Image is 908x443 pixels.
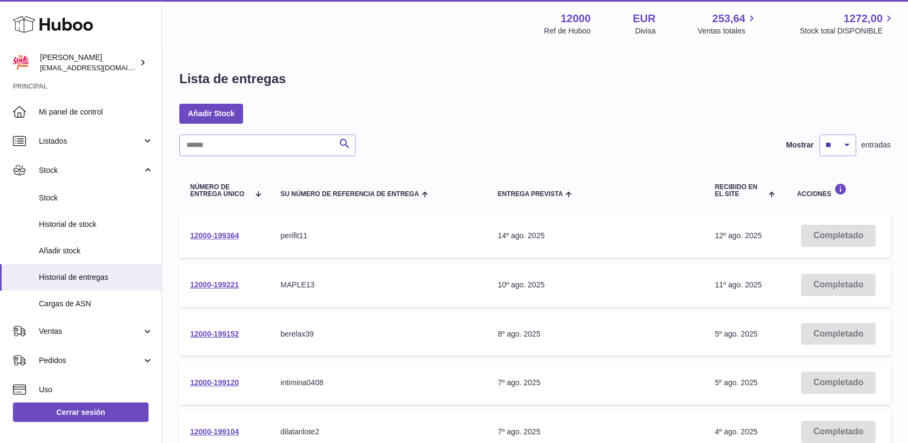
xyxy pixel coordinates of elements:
div: [PERSON_NAME] [40,52,137,73]
div: Ref de Huboo [544,26,590,36]
a: 1272,00 Stock total DISPONIBLE [800,11,895,36]
span: [EMAIL_ADDRESS][DOMAIN_NAME] [40,63,159,72]
img: mar@ensuelofirme.com [13,55,29,71]
span: Recibido en el site [715,184,766,198]
label: Mostrar [786,140,813,150]
span: Stock [39,165,142,176]
span: Añadir stock [39,246,153,256]
span: 11º ago. 2025 [715,280,762,289]
a: 12000-199152 [190,330,239,338]
div: 7º ago. 2025 [497,378,693,388]
div: 14º ago. 2025 [497,231,693,241]
a: 12000-199221 [190,280,239,289]
div: Acciones [797,183,880,198]
strong: 12000 [561,11,591,26]
span: Pedidos [39,355,142,366]
span: Su número de referencia de entrega [280,191,419,198]
span: Entrega prevista [497,191,563,198]
a: 12000-199120 [190,378,239,387]
span: Stock total DISPONIBLE [800,26,895,36]
span: 5º ago. 2025 [715,378,757,387]
div: Divisa [635,26,656,36]
span: 4º ago. 2025 [715,427,757,436]
div: berelax39 [280,329,476,339]
span: Historial de entregas [39,272,153,283]
span: entradas [862,140,891,150]
span: Historial de stock [39,219,153,230]
strong: EUR [633,11,656,26]
span: 1272,00 [844,11,883,26]
span: Stock [39,193,153,203]
div: perifit11 [280,231,476,241]
span: Mi panel de control [39,107,153,117]
span: Cargas de ASN [39,299,153,309]
span: Listados [39,136,142,146]
a: 12000-199364 [190,231,239,240]
a: Cerrar sesión [13,402,149,422]
span: Ventas totales [698,26,758,36]
a: Añadir Stock [179,104,243,123]
span: 253,64 [712,11,745,26]
span: 5º ago. 2025 [715,330,757,338]
a: 253,64 Ventas totales [698,11,758,36]
div: dilatanlote2 [280,427,476,437]
div: 7º ago. 2025 [497,427,693,437]
div: MAPLE13 [280,280,476,290]
h1: Lista de entregas [179,70,286,88]
div: intimina0408 [280,378,476,388]
div: 8º ago. 2025 [497,329,693,339]
span: Número de entrega único [190,184,250,198]
div: 10º ago. 2025 [497,280,693,290]
span: Ventas [39,326,142,337]
span: Uso [39,385,153,395]
a: 12000-199104 [190,427,239,436]
span: 12º ago. 2025 [715,231,762,240]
